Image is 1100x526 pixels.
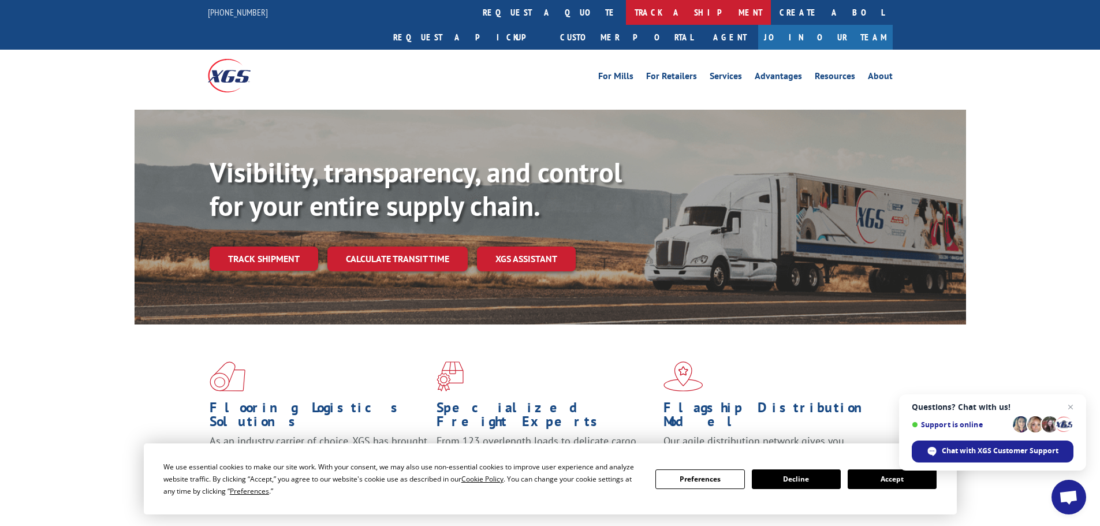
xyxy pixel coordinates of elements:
img: xgs-icon-total-supply-chain-intelligence-red [210,361,245,391]
b: Visibility, transparency, and control for your entire supply chain. [210,154,622,223]
div: Cookie Consent Prompt [144,443,957,514]
span: Chat with XGS Customer Support [942,446,1058,456]
span: Cookie Policy [461,474,504,484]
a: Services [710,72,742,84]
h1: Flagship Distribution Model [663,401,882,434]
button: Preferences [655,469,744,489]
p: From 123 overlength loads to delicate cargo, our experienced staff knows the best way to move you... [437,434,655,486]
span: Questions? Chat with us! [912,402,1073,412]
a: Join Our Team [758,25,893,50]
a: Open chat [1051,480,1086,514]
a: For Mills [598,72,633,84]
div: We use essential cookies to make our site work. With your consent, we may also use non-essential ... [163,461,642,497]
span: Preferences [230,486,269,496]
span: Chat with XGS Customer Support [912,441,1073,462]
img: xgs-icon-flagship-distribution-model-red [663,361,703,391]
h1: Specialized Freight Experts [437,401,655,434]
a: Agent [702,25,758,50]
a: Resources [815,72,855,84]
h1: Flooring Logistics Solutions [210,401,428,434]
a: Request a pickup [385,25,551,50]
a: Advantages [755,72,802,84]
a: Customer Portal [551,25,702,50]
a: About [868,72,893,84]
img: xgs-icon-focused-on-flooring-red [437,361,464,391]
a: Calculate transit time [327,247,468,271]
a: For Retailers [646,72,697,84]
span: As an industry carrier of choice, XGS has brought innovation and dedication to flooring logistics... [210,434,427,475]
span: Support is online [912,420,1009,429]
a: Track shipment [210,247,318,271]
a: XGS ASSISTANT [477,247,576,271]
span: Our agile distribution network gives you nationwide inventory management on demand. [663,434,876,461]
button: Accept [848,469,937,489]
button: Decline [752,469,841,489]
a: [PHONE_NUMBER] [208,6,268,18]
